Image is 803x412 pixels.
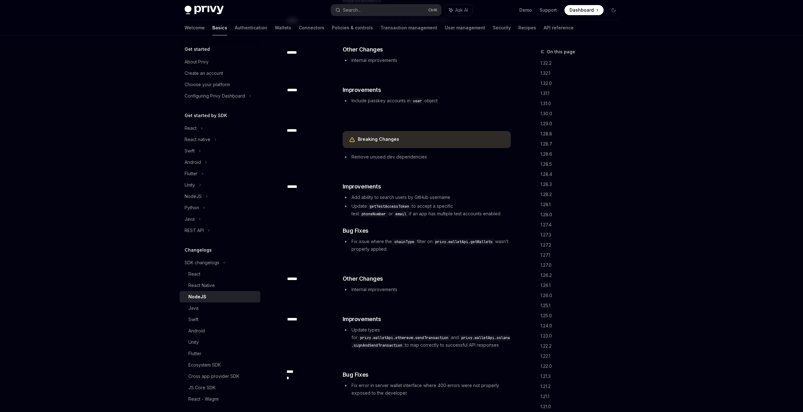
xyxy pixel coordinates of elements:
div: REST API [185,227,204,234]
a: 1.26.0 [540,290,624,301]
a: About Privy [180,56,260,68]
a: Java [180,302,260,314]
a: 1.28.8 [540,129,624,139]
code: email [393,211,409,217]
a: 1.28.1 [540,200,624,210]
a: 1.28.7 [540,139,624,149]
div: Ecosystem SDK [188,361,221,369]
a: 1.22.2 [540,341,624,351]
span: Improvements [343,86,381,94]
div: React native [185,136,210,143]
div: Choose your platform [185,81,230,88]
span: Dashboard [570,7,594,13]
img: dark logo [185,6,224,15]
div: NodeJS [185,193,202,200]
a: Android [180,325,260,337]
li: Internal improvements [343,57,511,64]
div: JS Core SDK [188,384,216,391]
a: 1.31.1 [540,88,624,99]
code: user [410,98,424,104]
a: React Native [180,280,260,291]
a: Swift [180,314,260,325]
div: Android [188,327,205,335]
a: 1.22.1 [540,351,624,361]
a: Welcome [185,20,205,35]
span: Ctrl K [428,8,438,13]
li: Fix issue where the filter on wasn’t properly applied [343,238,511,253]
a: Dashboard [564,5,604,15]
div: Cross app provider SDK [188,373,239,380]
span: Ask AI [455,7,468,13]
span: Bug Fixes [343,370,369,379]
a: 1.24.0 [540,321,624,331]
li: Fix error in server wallet interface where 400 errors were not properly exposed to the developer [343,382,511,397]
button: Toggle dark mode [609,5,619,15]
a: 1.32.1 [540,68,624,78]
a: Security [493,20,511,35]
a: 1.21.3 [540,371,624,381]
div: SDK changelogs [185,259,219,266]
a: User management [445,20,485,35]
span: Other Changes [343,274,383,283]
a: Authentication [235,20,267,35]
a: 1.27.1 [540,250,624,260]
a: 1.21.2 [540,381,624,391]
a: API reference [544,20,574,35]
code: chainType [392,239,417,245]
div: Swift [185,147,195,155]
a: JS Core SDK [180,382,260,393]
a: 1.32.0 [540,78,624,88]
div: Unity [188,338,199,346]
a: Policies & controls [332,20,373,35]
a: Connectors [299,20,324,35]
a: 1.26.2 [540,270,624,280]
div: Search... [343,6,361,14]
li: Include passkey accounts in object [343,97,511,104]
a: Cross app provider SDK [180,371,260,382]
div: Java [185,215,195,223]
a: Support [540,7,557,13]
a: Basics [212,20,227,35]
div: React [188,270,200,278]
code: phoneNumber [359,211,388,217]
a: 1.25.0 [540,311,624,321]
a: 1.29.0 [540,119,624,129]
a: 1.28.5 [540,159,624,169]
div: React Native [188,282,215,289]
div: React - Wagmi [188,395,219,403]
a: Wallets [275,20,291,35]
li: Internal improvements [343,286,511,293]
a: React - Wagmi [180,393,260,405]
a: 1.30.0 [540,109,624,119]
a: 1.21.0 [540,402,624,412]
h5: Get started [185,45,210,53]
span: Other Changes [343,45,383,54]
code: privy.walletApi.ethereum.sendTransaction [357,335,451,341]
div: Java [188,304,198,312]
code: privy.walletApi.getWallets [433,239,495,245]
a: 1.28.4 [540,169,624,179]
code: getTestAccessToken [367,203,412,210]
a: NodeJS [180,291,260,302]
a: 1.28.6 [540,149,624,159]
h5: Changelogs [185,246,212,254]
h5: Get started by SDK [185,112,227,119]
a: React [180,268,260,280]
a: 1.25.1 [540,301,624,311]
a: 1.27.4 [540,220,624,230]
div: Unity [185,181,195,189]
div: NodeJS [188,293,206,301]
a: 1.21.1 [540,391,624,402]
a: Flutter [180,348,260,359]
span: On this page [547,48,575,56]
a: 1.28.2 [540,189,624,200]
a: 1.32.2 [540,58,624,68]
a: 1.28.0 [540,210,624,220]
div: About Privy [185,58,209,66]
svg: Warning [349,137,355,143]
span: Improvements [343,182,381,191]
a: Choose your platform [180,79,260,90]
li: Remove unused dev dependencies [343,153,511,161]
div: Configuring Privy Dashboard [185,92,245,100]
div: Create an account [185,69,223,77]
